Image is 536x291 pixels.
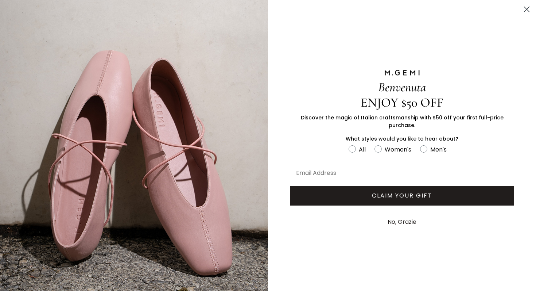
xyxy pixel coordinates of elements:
img: M.GEMI [384,69,420,76]
span: Discover the magic of Italian craftsmanship with $50 off your first full-price purchase. [301,114,504,129]
button: CLAIM YOUR GIFT [290,186,514,206]
input: Email Address [290,164,514,182]
div: All [359,145,366,154]
div: Women's [385,145,411,154]
button: No, Grazie [384,213,420,231]
button: Close dialog [520,3,533,16]
span: What styles would you like to hear about? [346,135,458,142]
span: ENJOY $50 OFF [361,95,443,110]
div: Men's [430,145,447,154]
span: Benvenuta [378,80,426,95]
